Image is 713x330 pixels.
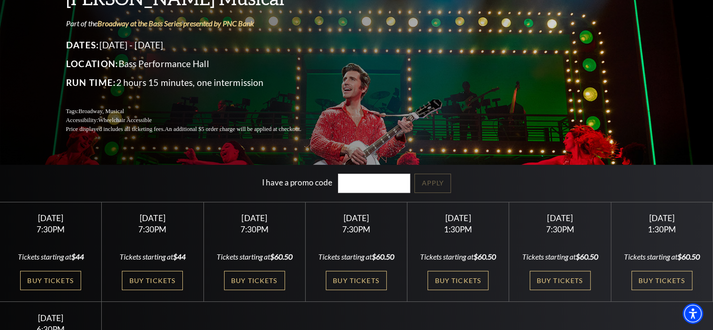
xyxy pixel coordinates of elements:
div: Accessibility Menu [683,303,703,324]
div: 1:30PM [419,225,498,233]
a: Buy Tickets [631,271,692,290]
a: Buy Tickets [428,271,488,290]
p: Accessibility: [66,116,324,125]
div: Tickets starting at [520,252,600,262]
a: Buy Tickets [224,271,285,290]
div: [DATE] [622,213,701,223]
div: Tickets starting at [622,252,701,262]
p: [DATE] - [DATE] [66,38,324,53]
div: 1:30PM [622,225,701,233]
p: Part of the [66,18,324,29]
span: $60.50 [270,252,293,261]
div: [DATE] [520,213,600,223]
span: $60.50 [677,252,700,261]
span: Wheelchair Accessible [98,117,151,123]
span: $60.50 [372,252,394,261]
div: [DATE] [317,213,396,223]
span: Location: [66,58,119,69]
span: Run Time: [66,77,116,88]
p: Price displayed includes all ticketing fees. [66,125,324,134]
div: [DATE] [215,213,294,223]
div: Tickets starting at [11,252,90,262]
div: [DATE] [419,213,498,223]
p: Bass Performance Hall [66,56,324,71]
div: 7:30PM [11,225,90,233]
div: 7:30PM [113,225,192,233]
div: 7:30PM [215,225,294,233]
div: 7:30PM [520,225,600,233]
a: Buy Tickets [326,271,387,290]
div: [DATE] [11,313,90,323]
div: Tickets starting at [419,252,498,262]
div: Tickets starting at [113,252,192,262]
span: $44 [71,252,84,261]
a: Broadway at the Bass Series presented by PNC Bank - open in a new tab [98,19,254,28]
div: 7:30PM [317,225,396,233]
a: Buy Tickets [530,271,591,290]
label: I have a promo code [262,177,332,187]
a: Buy Tickets [122,271,183,290]
p: Tags: [66,107,324,116]
span: $60.50 [576,252,598,261]
a: Buy Tickets [20,271,81,290]
p: 2 hours 15 minutes, one intermission [66,75,324,90]
div: [DATE] [113,213,192,223]
div: [DATE] [11,213,90,223]
span: $60.50 [473,252,496,261]
span: Broadway, Musical [78,108,124,115]
span: $44 [173,252,186,261]
div: Tickets starting at [215,252,294,262]
div: Tickets starting at [317,252,396,262]
span: Dates: [66,39,99,50]
span: An additional $5 order charge will be applied at checkout. [165,126,301,132]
